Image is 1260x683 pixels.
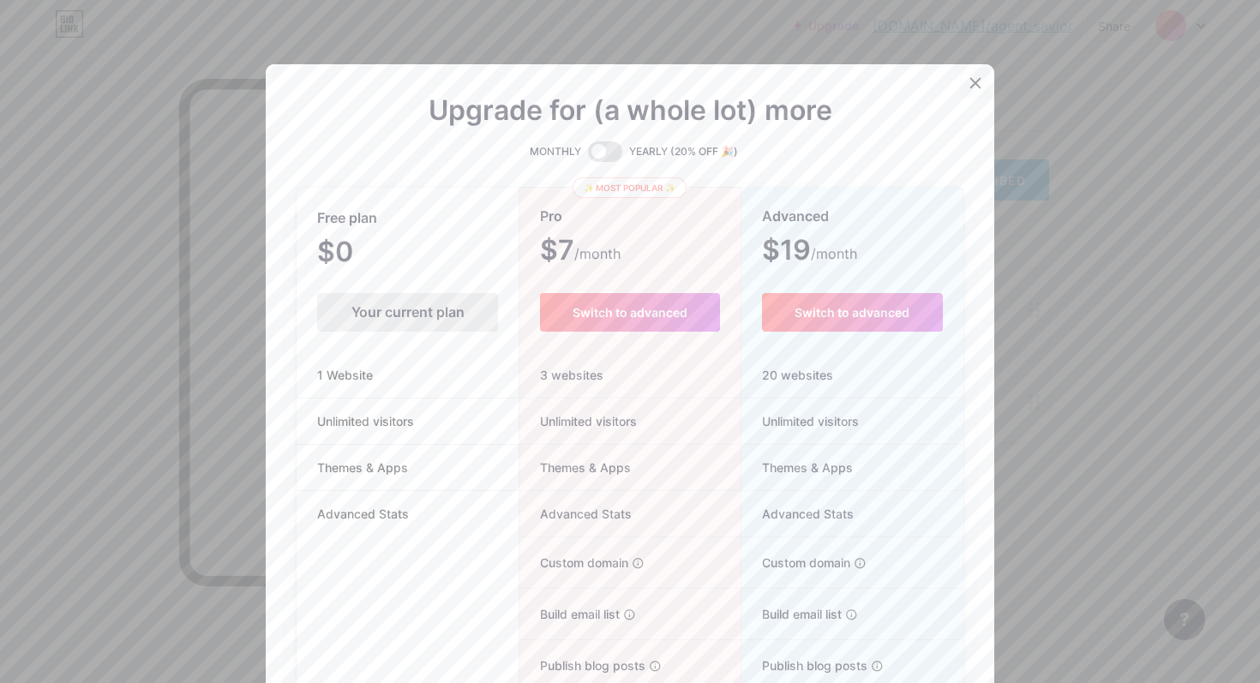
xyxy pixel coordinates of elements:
span: Advanced [762,201,829,231]
span: YEARLY (20% OFF 🎉) [629,143,738,160]
span: Switch to advanced [573,305,687,320]
span: Pro [540,201,562,231]
span: Switch to advanced [795,305,909,320]
div: 20 websites [741,352,963,398]
span: Upgrade for (a whole lot) more [429,100,832,121]
span: Build email list [741,605,842,623]
span: Themes & Apps [519,458,631,476]
span: Unlimited visitors [519,412,637,430]
span: Advanced Stats [741,505,854,523]
span: MONTHLY [530,143,581,160]
span: Unlimited visitors [297,412,435,430]
span: Unlimited visitors [741,412,859,430]
span: Build email list [519,605,620,623]
span: Custom domain [519,554,628,572]
span: Advanced Stats [297,505,429,523]
span: Publish blog posts [741,656,867,674]
span: /month [811,243,857,264]
span: 1 Website [297,366,393,384]
span: $0 [317,242,399,266]
div: 3 websites [519,352,740,398]
span: Advanced Stats [519,505,632,523]
span: Themes & Apps [741,458,853,476]
span: Themes & Apps [297,458,429,476]
button: Switch to advanced [540,293,719,332]
span: Free plan [317,203,377,233]
span: $7 [540,240,621,264]
div: Your current plan [317,293,498,332]
span: /month [574,243,621,264]
span: Publish blog posts [519,656,645,674]
span: Custom domain [741,554,850,572]
span: $19 [762,240,857,264]
div: ✨ Most popular ✨ [573,177,687,198]
button: Switch to advanced [762,293,943,332]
